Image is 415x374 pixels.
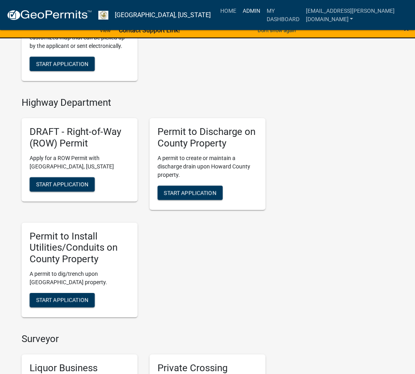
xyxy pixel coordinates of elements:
[115,8,211,22] a: [GEOGRAPHIC_DATA], [US_STATE]
[98,11,108,20] img: Howard County, Indiana
[303,3,409,27] a: [EMAIL_ADDRESS][PERSON_NAME][DOMAIN_NAME]
[217,3,239,18] a: Home
[30,270,130,287] p: A permit to dig/trench upon [GEOGRAPHIC_DATA] property.
[254,24,299,37] button: Don't show again
[36,181,88,187] span: Start Application
[22,97,265,109] h4: Highway Department
[404,24,409,34] button: Close
[22,333,265,345] h4: Surveyor
[158,154,257,179] p: A permit to create or maintain a discharge drain upon Howard County property.
[164,189,216,196] span: Start Application
[158,126,257,149] h5: Permit to Discharge on County Property
[30,126,130,149] h5: DRAFT - Right-of-Way (ROW) Permit
[119,26,180,34] strong: Contact Support Link!
[30,231,130,265] h5: Permit to Install Utilities/Conduits on County Property
[263,3,303,27] a: My Dashboard
[30,177,95,192] button: Start Application
[96,24,114,37] a: View
[30,57,95,71] button: Start Application
[30,293,95,307] button: Start Application
[36,61,88,67] span: Start Application
[158,186,223,200] button: Start Application
[30,154,130,171] p: Apply for a ROW Permit with [GEOGRAPHIC_DATA], [US_STATE]
[239,3,263,18] a: Admin
[36,297,88,303] span: Start Application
